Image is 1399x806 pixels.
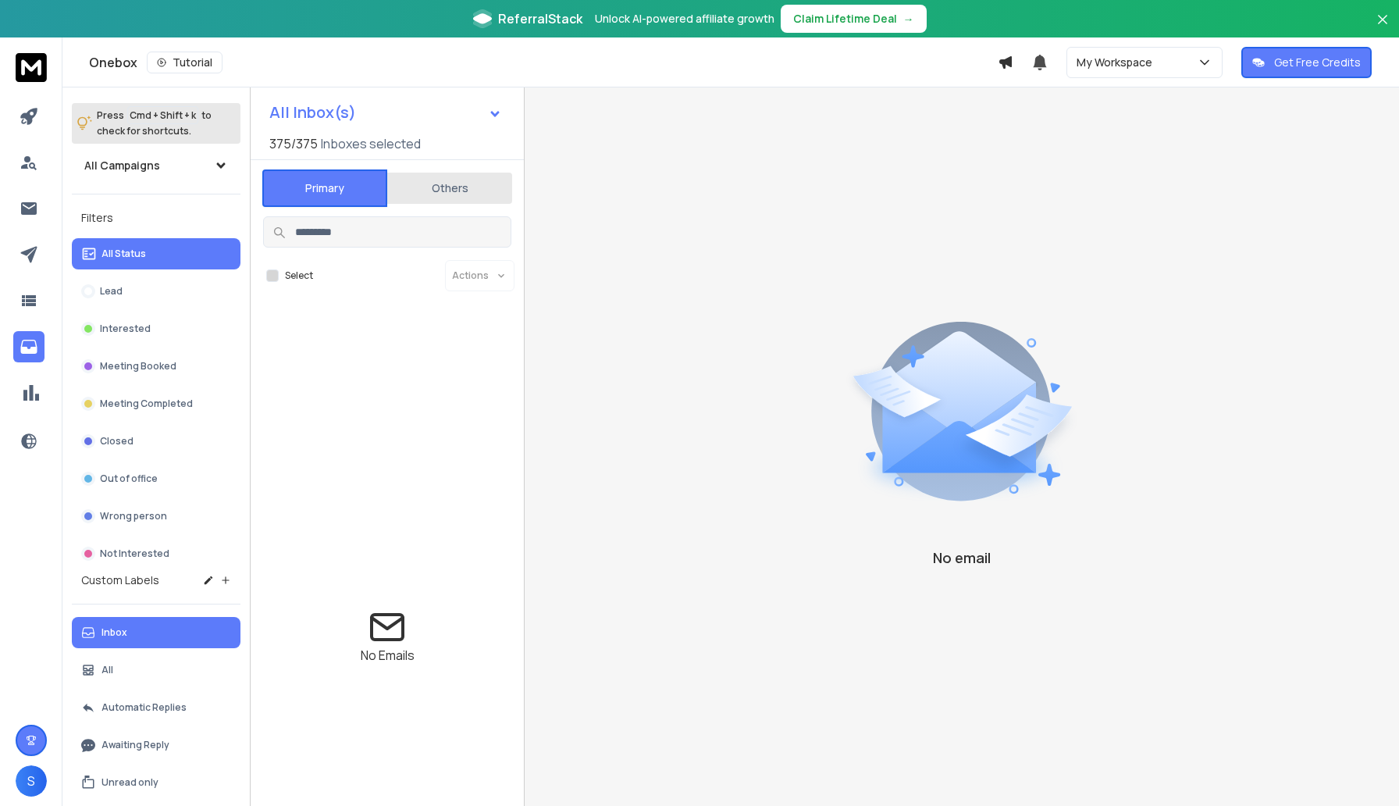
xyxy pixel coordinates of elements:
p: Unread only [101,776,158,789]
h1: All Inbox(s) [269,105,356,120]
button: Close banner [1372,9,1393,47]
p: Press to check for shortcuts. [97,108,212,139]
h3: Custom Labels [81,572,159,588]
button: Unread only [72,767,240,798]
span: ReferralStack [498,9,582,28]
p: Meeting Completed [100,398,193,410]
button: Wrong person [72,501,240,532]
button: Tutorial [147,52,222,73]
button: S [16,765,47,797]
button: Interested [72,313,240,344]
button: Primary [262,169,387,207]
p: All [101,664,113,676]
button: Not Interested [72,538,240,569]
button: All Status [72,238,240,269]
span: → [903,11,914,27]
p: No email [933,547,991,569]
p: Lead [100,285,123,298]
button: Get Free Credits [1241,47,1372,78]
span: Cmd + Shift + k [127,106,198,124]
h3: Filters [72,207,240,229]
p: Out of office [100,473,158,485]
p: Closed [100,435,133,448]
button: All Inbox(s) [257,97,514,128]
p: Automatic Replies [101,701,187,714]
button: Meeting Booked [72,351,240,382]
button: Inbox [72,617,240,648]
p: My Workspace [1077,55,1159,70]
p: No Emails [361,646,415,665]
h1: All Campaigns [84,158,160,173]
p: All Status [101,248,146,260]
p: Not Interested [100,547,169,560]
button: Others [387,171,512,205]
div: Onebox [89,52,998,73]
p: Unlock AI-powered affiliate growth [595,11,774,27]
p: Meeting Booked [100,360,176,373]
button: Closed [72,426,240,457]
p: Interested [100,323,151,335]
button: All Campaigns [72,150,240,181]
p: Inbox [101,626,127,639]
button: Claim Lifetime Deal→ [781,5,927,33]
button: Awaiting Reply [72,729,240,761]
button: All [72,654,240,686]
button: Lead [72,276,240,307]
button: Out of office [72,463,240,494]
button: Automatic Replies [72,692,240,723]
span: 375 / 375 [269,134,318,153]
h3: Inboxes selected [321,134,421,153]
p: Wrong person [100,510,167,522]
p: Awaiting Reply [101,739,169,751]
label: Select [285,269,313,282]
button: Meeting Completed [72,388,240,419]
p: Get Free Credits [1274,55,1361,70]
